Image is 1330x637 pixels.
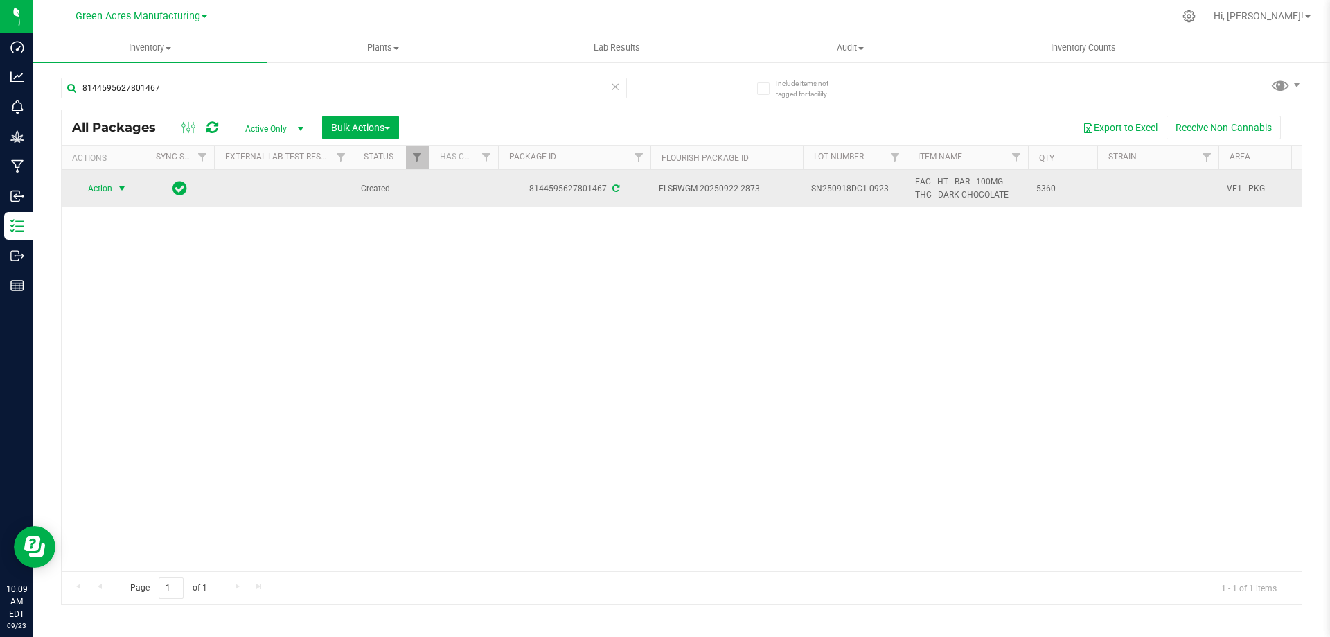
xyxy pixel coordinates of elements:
[10,219,24,233] inline-svg: Inventory
[915,175,1020,202] span: EAC - HT - BAR - 100MG - THC - DARK CHOCOLATE
[734,42,966,54] span: Audit
[1214,10,1304,21] span: Hi, [PERSON_NAME]!
[628,146,650,169] a: Filter
[1032,42,1135,54] span: Inventory Counts
[72,120,170,135] span: All Packages
[267,42,499,54] span: Plants
[734,33,967,62] a: Audit
[1196,146,1218,169] a: Filter
[10,100,24,114] inline-svg: Monitoring
[1210,577,1288,598] span: 1 - 1 of 1 items
[364,152,393,162] a: Status
[10,159,24,173] inline-svg: Manufacturing
[10,249,24,263] inline-svg: Outbound
[10,189,24,203] inline-svg: Inbound
[575,42,659,54] span: Lab Results
[884,146,907,169] a: Filter
[10,130,24,143] inline-svg: Grow
[361,182,420,195] span: Created
[33,33,267,62] a: Inventory
[76,179,113,198] span: Action
[10,70,24,84] inline-svg: Analytics
[10,40,24,54] inline-svg: Dashboard
[1074,116,1167,139] button: Export to Excel
[267,33,500,62] a: Plants
[610,184,619,193] span: Sync from Compliance System
[225,152,334,162] a: External Lab Test Result
[159,577,184,599] input: 1
[1036,182,1089,195] span: 5360
[61,78,627,98] input: Search Package ID, Item Name, SKU, Lot or Part Number...
[429,146,498,170] th: Has COA
[918,152,962,162] a: Item Name
[322,116,399,139] button: Bulk Actions
[1108,152,1137,162] a: Strain
[76,10,200,22] span: Green Acres Manufacturing
[1167,116,1281,139] button: Receive Non-Cannabis
[72,153,139,163] div: Actions
[6,583,27,620] p: 10:09 AM EDT
[814,152,864,162] a: Lot Number
[10,279,24,293] inline-svg: Reports
[114,179,131,198] span: select
[331,122,390,133] span: Bulk Actions
[1227,182,1314,195] span: VF1 - PKG
[33,42,267,54] span: Inventory
[191,146,214,169] a: Filter
[172,179,187,198] span: In Sync
[6,620,27,631] p: 09/23
[330,146,353,169] a: Filter
[1005,146,1028,169] a: Filter
[406,146,429,169] a: Filter
[475,146,498,169] a: Filter
[967,33,1200,62] a: Inventory Counts
[776,78,845,99] span: Include items not tagged for facility
[1039,153,1054,163] a: Qty
[659,182,795,195] span: FLSRWGM-20250922-2873
[610,78,620,96] span: Clear
[1230,152,1250,162] a: Area
[500,33,734,62] a: Lab Results
[662,153,749,163] a: Flourish Package ID
[496,182,653,195] div: 8144595627801467
[118,577,218,599] span: Page of 1
[811,182,898,195] span: SN250918DC1-0923
[1180,10,1198,23] div: Manage settings
[14,526,55,568] iframe: Resource center
[509,152,556,162] a: Package ID
[156,152,209,162] a: Sync Status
